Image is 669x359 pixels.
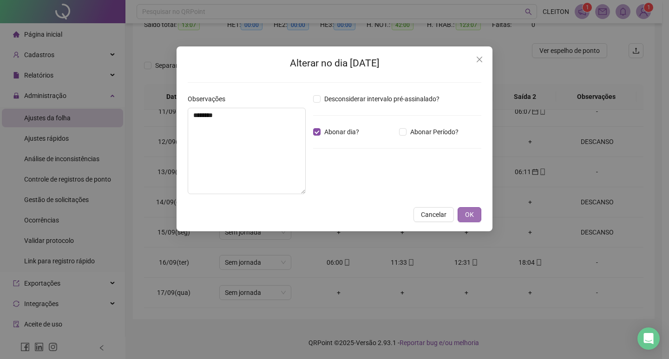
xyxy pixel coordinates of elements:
[458,207,481,222] button: OK
[321,127,363,137] span: Abonar dia?
[413,207,454,222] button: Cancelar
[407,127,462,137] span: Abonar Período?
[188,56,481,71] h2: Alterar no dia [DATE]
[421,209,446,220] span: Cancelar
[321,94,443,104] span: Desconsiderar intervalo pré-assinalado?
[188,94,231,104] label: Observações
[476,56,483,63] span: close
[472,52,487,67] button: Close
[637,327,660,350] div: Open Intercom Messenger
[465,209,474,220] span: OK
